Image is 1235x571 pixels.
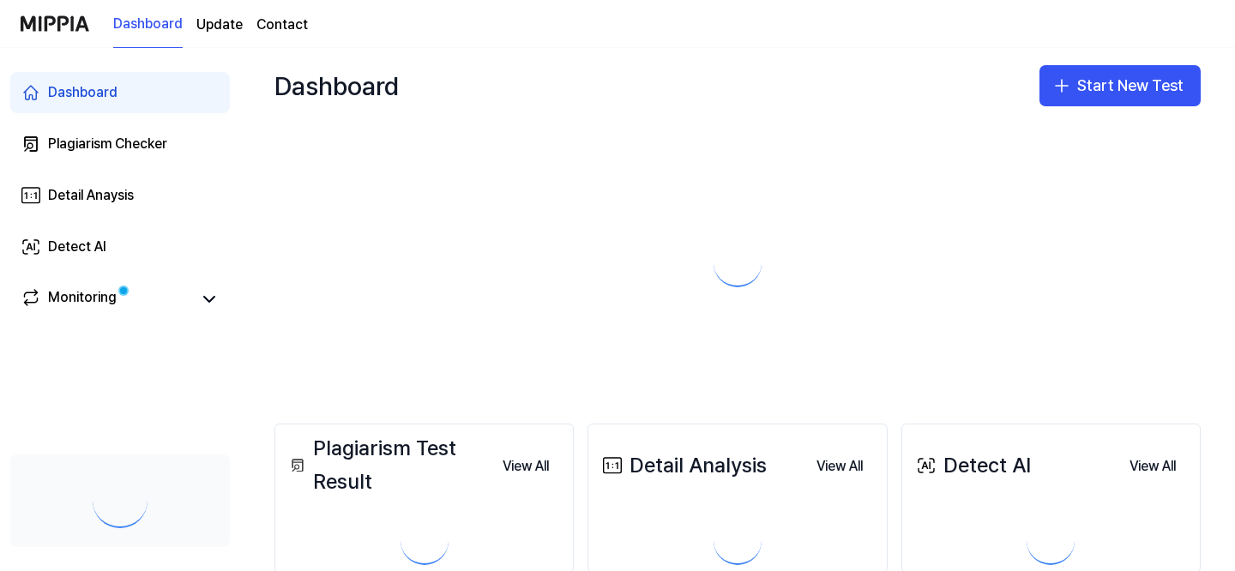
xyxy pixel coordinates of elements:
[1116,449,1190,484] button: View All
[10,226,230,267] a: Detect AI
[803,449,877,484] button: View All
[10,175,230,216] a: Detail Anaysis
[1039,65,1201,106] button: Start New Test
[489,448,563,484] a: View All
[286,432,489,498] div: Plagiarism Test Result
[48,185,134,206] div: Detail Anaysis
[913,449,1031,482] div: Detect AI
[10,72,230,113] a: Dashboard
[803,448,877,484] a: View All
[48,134,167,154] div: Plagiarism Checker
[1116,448,1190,484] a: View All
[599,449,767,482] div: Detail Analysis
[10,123,230,165] a: Plagiarism Checker
[113,1,183,48] a: Dashboard
[21,287,192,311] a: Monitoring
[489,449,563,484] button: View All
[48,287,117,311] div: Monitoring
[48,82,117,103] div: Dashboard
[274,65,399,106] div: Dashboard
[196,15,243,35] a: Update
[256,15,308,35] a: Contact
[48,237,106,257] div: Detect AI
